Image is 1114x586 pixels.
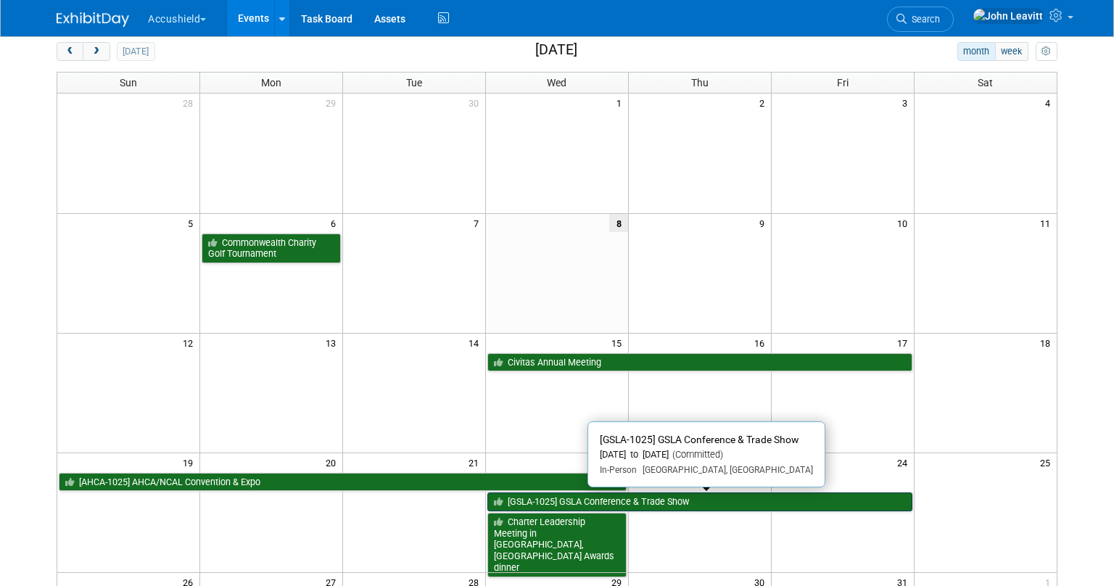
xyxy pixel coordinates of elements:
span: 30 [467,94,485,112]
span: Sun [120,77,137,88]
span: 13 [324,334,342,352]
span: 28 [181,94,199,112]
span: 19 [181,453,199,471]
span: 4 [1044,94,1057,112]
a: Commonwealth Charity Golf Tournament [202,234,341,263]
span: Wed [547,77,566,88]
span: 24 [896,453,914,471]
button: week [995,42,1028,61]
span: 18 [1039,334,1057,352]
span: 17 [896,334,914,352]
span: Sat [978,77,993,88]
div: [DATE] to [DATE] [600,449,813,461]
a: Civitas Annual Meeting [487,353,912,372]
h2: [DATE] [535,42,577,58]
span: 9 [758,214,771,232]
button: next [83,42,110,61]
span: Fri [837,77,849,88]
span: 5 [186,214,199,232]
span: 21 [467,453,485,471]
span: 6 [329,214,342,232]
span: [GSLA-1025] GSLA Conference & Trade Show [600,434,799,445]
span: 2 [758,94,771,112]
span: Search [907,14,940,25]
span: 14 [467,334,485,352]
button: prev [57,42,83,61]
i: Personalize Calendar [1041,47,1051,57]
span: Tue [406,77,422,88]
span: 16 [753,334,771,352]
span: 3 [901,94,914,112]
a: [AHCA-1025] AHCA/NCAL Convention & Expo [59,473,627,492]
span: 15 [610,334,628,352]
span: 29 [324,94,342,112]
span: 8 [609,214,628,232]
button: [DATE] [117,42,155,61]
span: In-Person [600,465,637,475]
span: 7 [472,214,485,232]
span: 20 [324,453,342,471]
span: [GEOGRAPHIC_DATA], [GEOGRAPHIC_DATA] [637,465,813,475]
button: myCustomButton [1036,42,1057,61]
button: month [957,42,996,61]
a: Charter Leadership Meeting in [GEOGRAPHIC_DATA], [GEOGRAPHIC_DATA] Awards dinner [487,513,627,577]
span: 10 [896,214,914,232]
span: 11 [1039,214,1057,232]
img: John Leavitt [973,8,1044,24]
a: [GSLA-1025] GSLA Conference & Trade Show [487,492,912,511]
span: Thu [691,77,709,88]
span: Mon [261,77,281,88]
span: 1 [615,94,628,112]
a: Search [887,7,954,32]
span: (Committed) [669,449,723,460]
span: 12 [181,334,199,352]
img: ExhibitDay [57,12,129,27]
span: 25 [1039,453,1057,471]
